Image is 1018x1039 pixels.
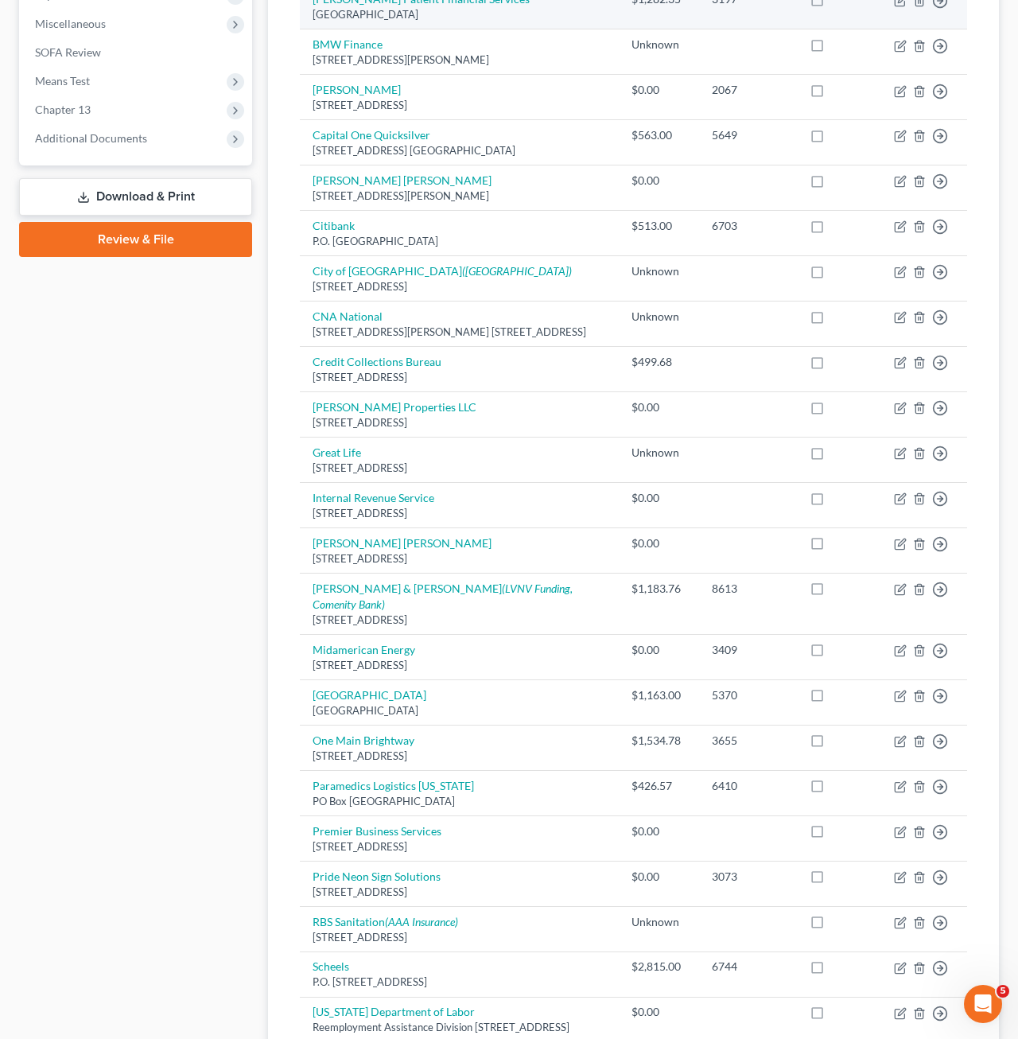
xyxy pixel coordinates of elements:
div: [STREET_ADDRESS] [313,885,606,900]
a: [PERSON_NAME] Properties LLC [313,400,476,414]
div: 5649 [712,127,784,143]
span: Additional Documents [35,131,147,145]
a: Premier Business Services [313,824,441,838]
div: Unknown [631,37,686,53]
a: Download & Print [19,178,252,216]
div: $0.00 [631,82,686,98]
div: [STREET_ADDRESS] [313,370,606,385]
div: [GEOGRAPHIC_DATA] [313,7,606,22]
i: (LVNV Funding, Comenity Bank) [313,582,573,611]
div: $513.00 [631,218,686,234]
a: [PERSON_NAME] [PERSON_NAME] [313,536,492,550]
div: Unknown [631,309,686,325]
a: Internal Revenue Service [313,491,434,504]
a: Midamerican Energy [313,643,415,656]
div: [STREET_ADDRESS] [313,839,606,854]
div: $0.00 [631,173,686,189]
div: 5370 [712,687,784,703]
div: $0.00 [631,869,686,885]
div: [STREET_ADDRESS][PERSON_NAME] [STREET_ADDRESS] [313,325,606,340]
div: $0.00 [631,399,686,415]
a: Scheels [313,959,349,973]
div: 8613 [712,581,784,597]
div: [STREET_ADDRESS] [313,749,606,764]
div: 6744 [712,959,784,975]
div: $1,183.76 [631,581,686,597]
div: $426.57 [631,778,686,794]
a: CNA National [313,309,383,323]
div: [STREET_ADDRESS] [313,551,606,566]
div: Unknown [631,914,686,930]
span: Chapter 13 [35,103,91,116]
a: SOFA Review [22,38,252,67]
a: Credit Collections Bureau [313,355,441,368]
a: Citibank [313,219,355,232]
div: [STREET_ADDRESS] [313,279,606,294]
div: [GEOGRAPHIC_DATA] [313,703,606,718]
a: RBS Sanitation(AAA Insurance) [313,915,458,928]
span: Miscellaneous [35,17,106,30]
div: P.O. [GEOGRAPHIC_DATA] [313,234,606,249]
div: 6410 [712,778,784,794]
a: [PERSON_NAME] & [PERSON_NAME](LVNV Funding, Comenity Bank) [313,582,573,611]
div: Unknown [631,263,686,279]
div: $2,815.00 [631,959,686,975]
div: $563.00 [631,127,686,143]
a: [PERSON_NAME] [PERSON_NAME] [313,173,492,187]
a: [GEOGRAPHIC_DATA] [313,688,426,702]
div: [STREET_ADDRESS] [313,613,606,628]
a: Pride Neon Sign Solutions [313,870,441,883]
div: [STREET_ADDRESS] [GEOGRAPHIC_DATA] [313,143,606,158]
a: Paramedics Logistics [US_STATE] [313,779,474,792]
div: $0.00 [631,535,686,551]
a: One Main Brightway [313,734,414,747]
div: $0.00 [631,1004,686,1020]
div: $1,163.00 [631,687,686,703]
div: $0.00 [631,642,686,658]
div: [STREET_ADDRESS] [313,930,606,945]
div: 3409 [712,642,784,658]
div: [STREET_ADDRESS] [313,98,606,113]
span: Means Test [35,74,90,88]
div: $499.68 [631,354,686,370]
div: 6703 [712,218,784,234]
div: 2067 [712,82,784,98]
a: Great Life [313,446,361,459]
div: [STREET_ADDRESS] [313,658,606,673]
div: [STREET_ADDRESS] [313,461,606,476]
div: [STREET_ADDRESS] [313,415,606,430]
iframe: Intercom live chat [964,985,1002,1023]
div: $0.00 [631,490,686,506]
a: [PERSON_NAME] [313,83,401,96]
a: Review & File [19,222,252,257]
a: Capital One Quicksilver [313,128,430,142]
div: P.O. [STREET_ADDRESS] [313,975,606,990]
a: City of [GEOGRAPHIC_DATA]([GEOGRAPHIC_DATA]) [313,264,572,278]
span: SOFA Review [35,45,101,59]
div: $1,534.78 [631,733,686,749]
span: 5 [997,985,1009,998]
a: BMW Finance [313,37,383,51]
div: PO Box [GEOGRAPHIC_DATA] [313,794,606,809]
div: [STREET_ADDRESS] [313,506,606,521]
div: 3655 [712,733,784,749]
div: Unknown [631,445,686,461]
div: Reemployment Assistance Division [STREET_ADDRESS] [313,1020,606,1035]
div: 3073 [712,869,784,885]
div: [STREET_ADDRESS][PERSON_NAME] [313,53,606,68]
div: $0.00 [631,823,686,839]
i: ([GEOGRAPHIC_DATA]) [462,264,572,278]
i: (AAA Insurance) [385,915,458,928]
div: [STREET_ADDRESS][PERSON_NAME] [313,189,606,204]
a: [US_STATE] Department of Labor [313,1005,475,1018]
